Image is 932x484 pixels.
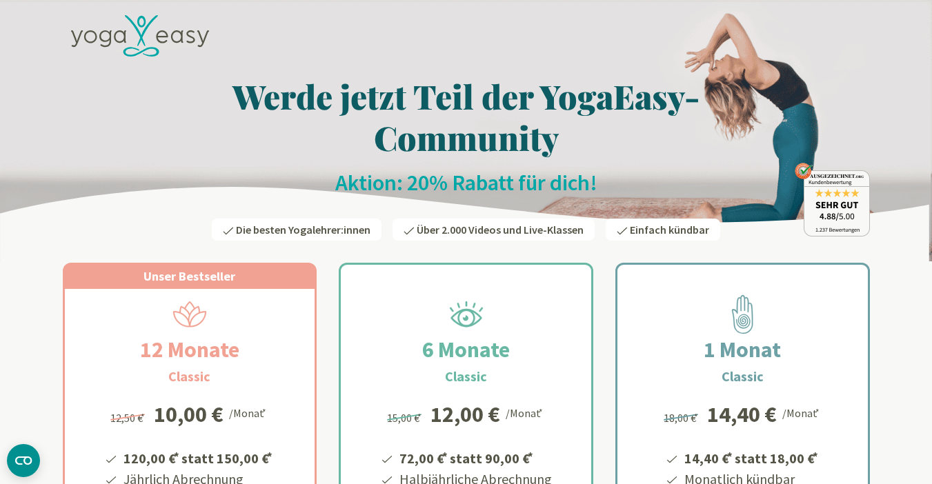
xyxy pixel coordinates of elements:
img: ausgezeichnet_badge.png [795,163,870,236]
span: 18,00 € [664,411,700,425]
div: 14,40 € [707,403,777,425]
h2: 1 Monat [671,333,814,366]
li: 72,00 € statt 90,00 € [397,445,552,469]
h1: Werde jetzt Teil der YogaEasy-Community [63,75,870,158]
div: 12,00 € [430,403,500,425]
span: 12,50 € [110,411,147,425]
span: Einfach kündbar [630,223,709,236]
h3: Classic [722,366,764,387]
div: /Monat [506,403,545,421]
div: 10,00 € [154,403,224,425]
span: Die besten Yogalehrer:innen [236,223,370,236]
div: /Monat [229,403,268,421]
h2: 6 Monate [389,333,543,366]
h3: Classic [168,366,210,387]
h2: 12 Monate [107,333,272,366]
span: Unser Bestseller [143,268,235,284]
li: 120,00 € statt 150,00 € [121,445,275,469]
li: 14,40 € statt 18,00 € [682,445,820,469]
h3: Classic [445,366,487,387]
h2: Aktion: 20% Rabatt für dich! [63,169,870,196]
span: Über 2.000 Videos und Live-Klassen [417,223,584,236]
span: 15,00 € [387,411,424,425]
button: CMP-Widget öffnen [7,444,40,477]
div: /Monat [782,403,822,421]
